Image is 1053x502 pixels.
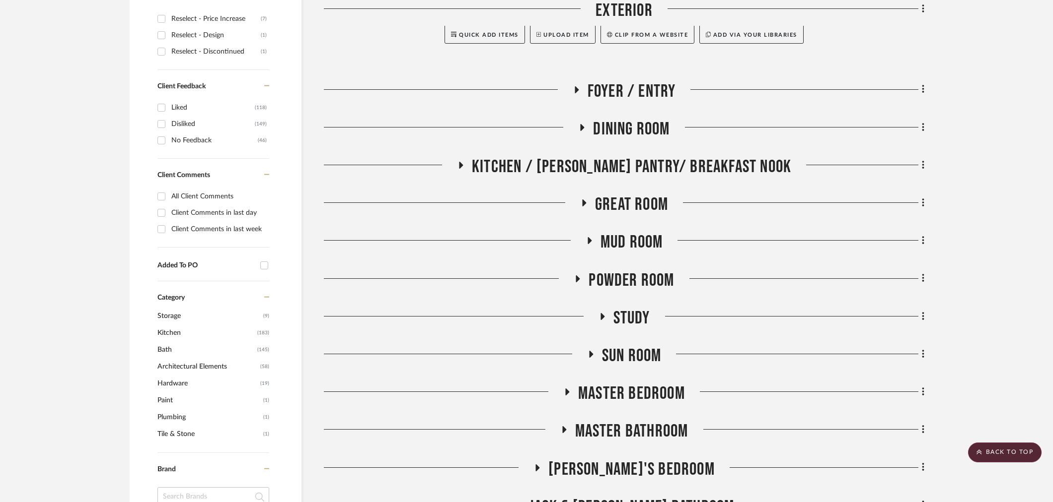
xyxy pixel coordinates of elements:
div: Client Comments in last day [171,205,267,221]
span: Client Feedback [157,83,206,90]
span: Sun Room [602,345,662,367]
div: Reselect - Price Increase [171,11,261,27]
div: (1) [261,27,267,43]
span: Mud Room [601,232,663,253]
span: Bath [157,341,255,358]
span: (1) [263,426,269,442]
span: Brand [157,466,176,473]
span: Architectural Elements [157,358,258,375]
span: (1) [263,392,269,408]
span: Category [157,294,185,302]
span: Plumbing [157,409,261,426]
span: Paint [157,392,261,409]
div: All Client Comments [171,188,267,204]
span: (9) [263,308,269,324]
span: Study [613,308,650,329]
span: Hardware [157,375,258,392]
button: Clip from a website [601,24,694,44]
div: Reselect - Design [171,27,261,43]
div: (149) [255,116,267,132]
button: Quick Add Items [445,24,525,44]
div: Disliked [171,116,255,132]
span: Kitchen / [PERSON_NAME] Pantry/ Breakfast Nook [472,156,791,178]
span: Storage [157,308,261,324]
span: Dining Room [593,119,670,140]
span: (183) [257,325,269,341]
scroll-to-top-button: BACK TO TOP [968,442,1042,462]
span: Client Comments [157,172,210,179]
div: Client Comments in last week [171,221,267,237]
button: Upload Item [530,24,596,44]
div: No Feedback [171,132,258,148]
div: (46) [258,132,267,148]
div: (118) [255,100,267,116]
span: Master Bedroom [578,383,685,404]
span: Foyer / Entry [588,81,676,102]
span: (1) [263,409,269,425]
div: Liked [171,100,255,116]
span: (145) [257,342,269,358]
div: Added To PO [157,261,255,270]
span: (58) [260,359,269,375]
span: Tile & Stone [157,426,261,442]
div: (7) [261,11,267,27]
span: Master Bathroom [575,421,688,442]
span: [PERSON_NAME]'s Bedroom [548,459,715,480]
span: (19) [260,376,269,391]
div: (1) [261,44,267,60]
span: Great Room [595,194,668,215]
button: Add via your libraries [699,24,804,44]
span: Powder Room [589,270,674,291]
div: Reselect - Discontinued [171,44,261,60]
span: Kitchen [157,324,255,341]
span: Quick Add Items [459,32,519,38]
